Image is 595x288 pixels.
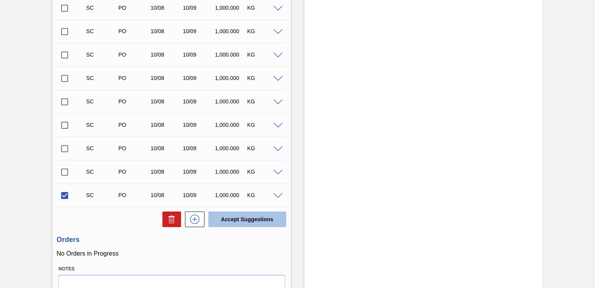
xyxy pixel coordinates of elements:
[204,211,287,228] div: Accept Suggestions
[84,52,119,58] div: Suggestion Created
[149,122,184,128] div: 10/08/2025
[84,169,119,175] div: Suggestion Created
[213,122,248,128] div: 1,000.000
[213,5,248,11] div: 1,000.000
[158,212,181,227] div: Delete Suggestions
[213,75,248,81] div: 1,000.000
[116,145,151,151] div: Purchase order
[149,5,184,11] div: 10/08/2025
[245,52,280,58] div: KG
[58,263,285,275] label: Notes
[245,5,280,11] div: KG
[116,52,151,58] div: Purchase order
[149,192,184,198] div: 10/08/2025
[213,169,248,175] div: 1,000.000
[149,145,184,151] div: 10/08/2025
[181,192,216,198] div: 10/09/2025
[245,169,280,175] div: KG
[149,169,184,175] div: 10/08/2025
[181,75,216,81] div: 10/09/2025
[213,98,248,105] div: 1,000.000
[84,145,119,151] div: Suggestion Created
[208,212,286,227] button: Accept Suggestions
[245,192,280,198] div: KG
[116,98,151,105] div: Purchase order
[181,28,216,34] div: 10/09/2025
[149,75,184,81] div: 10/08/2025
[84,192,119,198] div: Suggestion Created
[149,98,184,105] div: 10/08/2025
[213,28,248,34] div: 1,000.000
[245,75,280,81] div: KG
[181,98,216,105] div: 10/09/2025
[116,169,151,175] div: Purchase order
[84,5,119,11] div: Suggestion Created
[84,75,119,81] div: Suggestion Created
[245,28,280,34] div: KG
[181,212,204,227] div: New suggestion
[181,122,216,128] div: 10/09/2025
[245,145,280,151] div: KG
[116,192,151,198] div: Purchase order
[245,122,280,128] div: KG
[116,5,151,11] div: Purchase order
[116,75,151,81] div: Purchase order
[213,145,248,151] div: 1,000.000
[213,52,248,58] div: 1,000.000
[181,52,216,58] div: 10/09/2025
[116,28,151,34] div: Purchase order
[84,28,119,34] div: Suggestion Created
[116,122,151,128] div: Purchase order
[84,122,119,128] div: Suggestion Created
[245,98,280,105] div: KG
[149,52,184,58] div: 10/08/2025
[56,236,287,244] h3: Orders
[213,192,248,198] div: 1,000.000
[56,250,287,257] p: No Orders in Progress
[181,169,216,175] div: 10/09/2025
[149,28,184,34] div: 10/08/2025
[181,5,216,11] div: 10/09/2025
[84,98,119,105] div: Suggestion Created
[181,145,216,151] div: 10/09/2025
